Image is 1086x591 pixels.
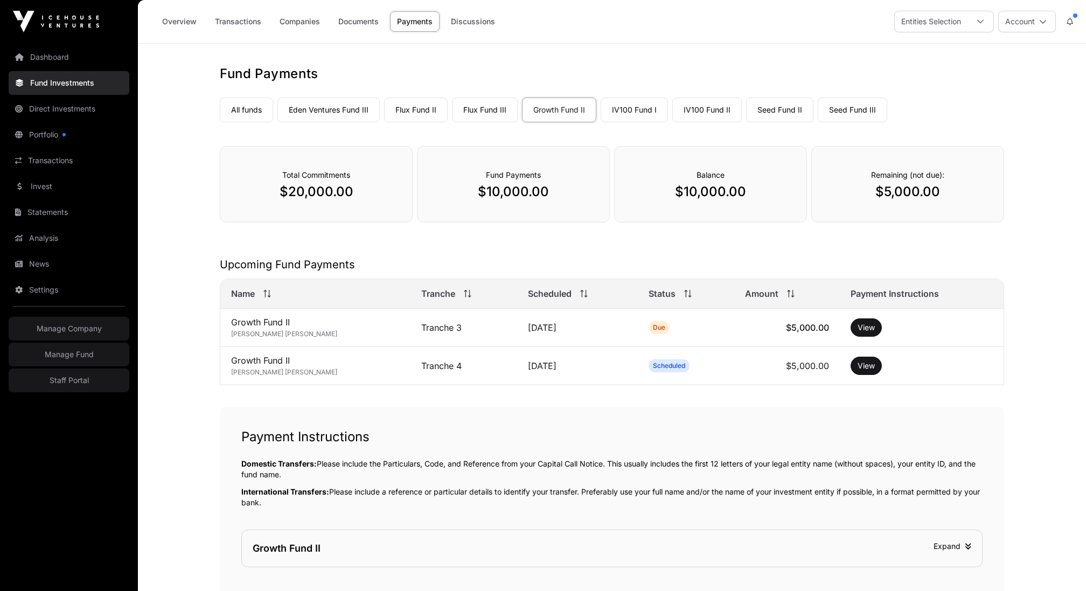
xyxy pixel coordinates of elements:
[444,11,502,32] a: Discussions
[486,170,541,179] span: Fund Payments
[998,11,1056,32] button: Account
[851,287,939,300] span: Payment Instructions
[9,123,129,147] a: Portfolio
[636,183,785,200] p: $10,000.00
[786,360,829,371] span: $5,000.00
[745,287,778,300] span: Amount
[231,330,337,338] span: [PERSON_NAME] [PERSON_NAME]
[439,183,588,200] p: $10,000.00
[241,428,983,446] h1: Payment Instructions
[786,322,829,333] span: $5,000.00
[155,11,204,32] a: Overview
[649,287,676,300] span: Status
[390,11,440,32] a: Payments
[818,98,887,122] a: Seed Fund III
[410,309,517,347] td: Tranche 3
[253,541,321,556] div: Growth Fund II
[672,98,742,122] a: IV100 Fund II
[601,98,668,122] a: IV100 Fund I
[9,175,129,198] a: Invest
[241,458,983,480] p: Please include the Particulars, Code, and Reference from your Capital Call Notice. This usually i...
[9,343,129,366] a: Manage Fund
[220,257,1004,272] h2: Upcoming Fund Payments
[410,347,517,385] td: Tranche 4
[13,11,99,32] img: Icehouse Ventures Logo
[277,98,380,122] a: Eden Ventures Fund III
[653,323,665,332] span: Due
[9,149,129,172] a: Transactions
[528,287,572,300] span: Scheduled
[9,368,129,392] a: Staff Portal
[517,347,638,385] td: [DATE]
[384,98,448,122] a: Flux Fund II
[746,98,813,122] a: Seed Fund II
[697,170,725,179] span: Balance
[517,309,638,347] td: [DATE]
[220,309,410,347] td: Growth Fund II
[9,252,129,276] a: News
[871,170,944,179] span: Remaining (not due):
[241,459,317,468] span: Domestic Transfers:
[522,98,596,122] a: Growth Fund II
[9,317,129,340] a: Manage Company
[9,278,129,302] a: Settings
[833,183,982,200] p: $5,000.00
[241,487,329,496] span: International Transfers:
[9,226,129,250] a: Analysis
[282,170,350,179] span: Total Commitments
[208,11,268,32] a: Transactions
[9,97,129,121] a: Direct Investments
[220,65,1004,82] h1: Fund Payments
[242,183,391,200] p: $20,000.00
[241,486,983,508] p: Please include a reference or particular details to identify your transfer. Preferably use your f...
[331,11,386,32] a: Documents
[9,71,129,95] a: Fund Investments
[895,11,967,32] div: Entities Selection
[1032,539,1086,591] iframe: Chat Widget
[9,200,129,224] a: Statements
[653,361,685,370] span: Scheduled
[851,357,882,375] button: View
[220,347,410,385] td: Growth Fund II
[452,98,518,122] a: Flux Fund III
[9,45,129,69] a: Dashboard
[231,368,337,376] span: [PERSON_NAME] [PERSON_NAME]
[421,287,455,300] span: Tranche
[273,11,327,32] a: Companies
[851,318,882,337] button: View
[231,287,255,300] span: Name
[220,98,273,122] a: All funds
[934,541,971,551] span: Expand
